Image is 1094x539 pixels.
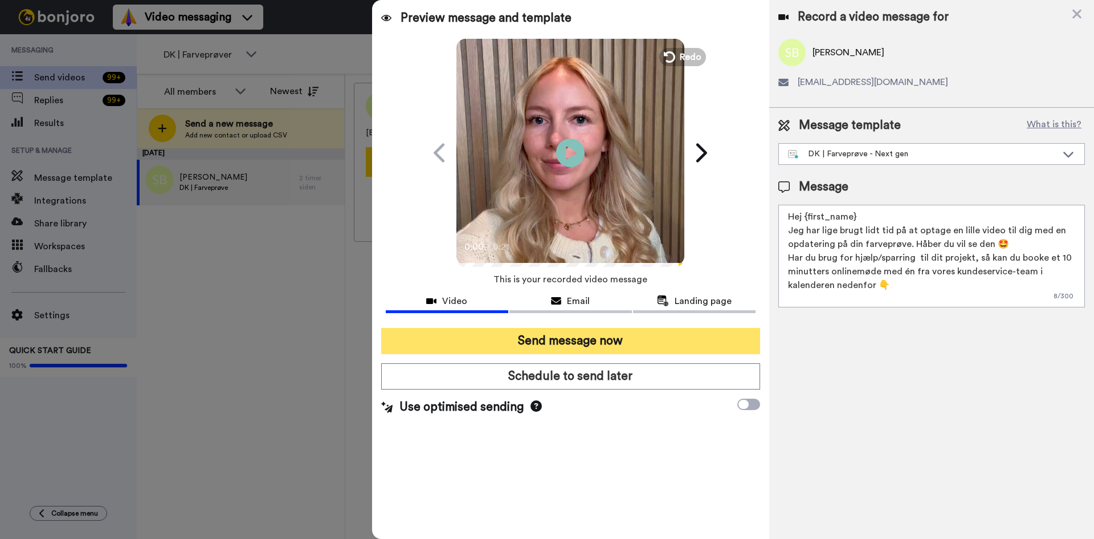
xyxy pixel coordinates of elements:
textarea: Hej {first_name} Jeg har lige brugt lidt tid på at optage en lille video til dig med en opdaterin... [778,205,1085,307]
span: [EMAIL_ADDRESS][DOMAIN_NAME] [798,75,948,89]
span: This is your recorded video message [493,267,647,292]
img: nextgen-template.svg [788,150,799,159]
span: Email [567,294,590,308]
button: Schedule to send later [381,363,760,390]
span: Landing page [675,294,732,308]
span: Use optimised sending [399,399,524,416]
button: What is this? [1023,117,1085,134]
span: Message template [799,117,901,134]
span: Video [442,294,467,308]
span: Message [799,179,848,196]
div: DK | Farveprøve - Next gen [788,148,1057,160]
button: Send message now [381,328,760,354]
span: 0:21 [493,240,513,254]
span: / [487,240,491,254]
span: 0:00 [464,240,484,254]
